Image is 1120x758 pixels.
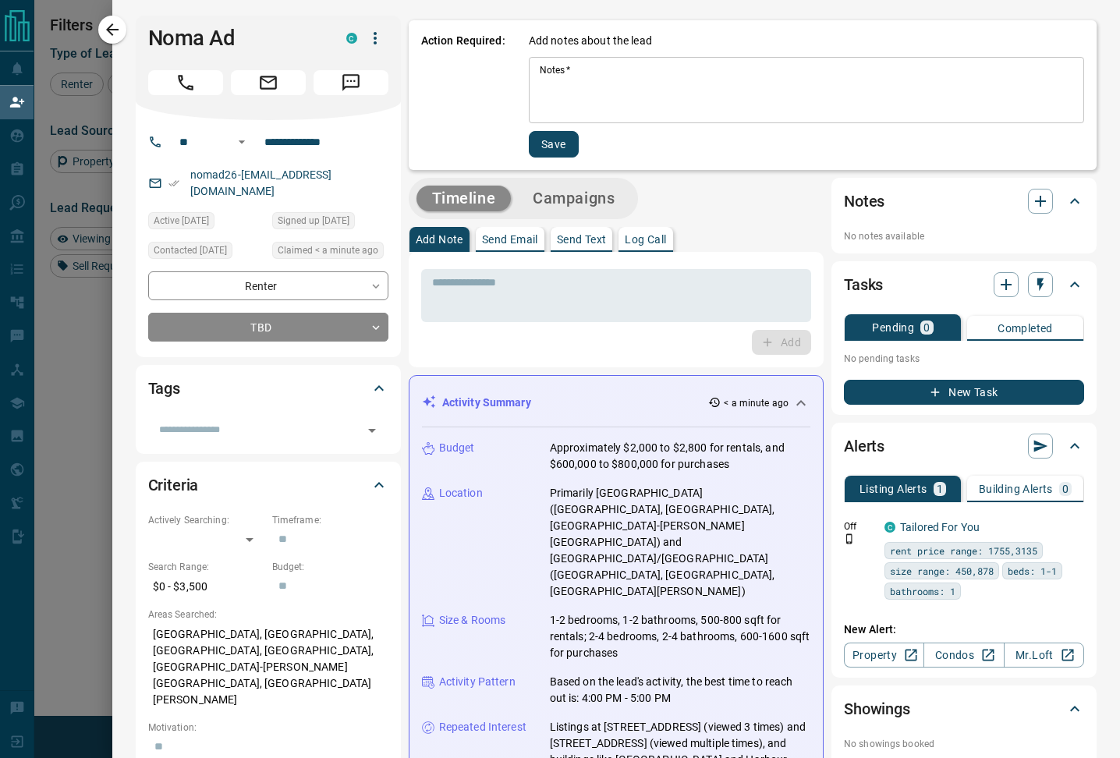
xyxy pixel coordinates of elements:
[550,485,810,600] p: Primarily [GEOGRAPHIC_DATA] ([GEOGRAPHIC_DATA], [GEOGRAPHIC_DATA], [GEOGRAPHIC_DATA]-[PERSON_NAME...
[154,243,227,258] span: Contacted [DATE]
[859,483,927,494] p: Listing Alerts
[148,513,264,527] p: Actively Searching:
[314,70,388,95] span: Message
[872,322,914,333] p: Pending
[148,70,223,95] span: Call
[529,131,579,158] button: Save
[148,574,264,600] p: $0 - $3,500
[1004,643,1084,668] a: Mr.Loft
[148,466,388,504] div: Criteria
[422,388,810,417] div: Activity Summary< a minute ago
[439,612,506,629] p: Size & Rooms
[148,271,388,300] div: Renter
[844,427,1084,465] div: Alerts
[625,234,666,245] p: Log Call
[724,396,789,410] p: < a minute ago
[529,33,652,49] p: Add notes about the lead
[844,434,884,459] h2: Alerts
[550,612,810,661] p: 1-2 bedrooms, 1-2 bathrooms, 500-800 sqft for rentals; 2-4 bedrooms, 2-4 bathrooms, 600-1600 sqft...
[844,380,1084,405] button: New Task
[232,133,251,151] button: Open
[272,513,388,527] p: Timeframe:
[1008,563,1057,579] span: beds: 1-1
[148,376,180,401] h2: Tags
[416,234,463,245] p: Add Note
[550,674,810,707] p: Based on the lead's activity, the best time to reach out is: 4:00 PM - 5:00 PM
[844,272,883,297] h2: Tasks
[439,440,475,456] p: Budget
[550,440,810,473] p: Approximately $2,000 to $2,800 for rentals, and $600,000 to $800,000 for purchases
[844,622,1084,638] p: New Alert:
[979,483,1053,494] p: Building Alerts
[439,485,483,501] p: Location
[148,370,388,407] div: Tags
[890,583,955,599] span: bathrooms: 1
[148,26,323,51] h1: Noma Ad
[884,522,895,533] div: condos.ca
[361,420,383,441] button: Open
[148,607,388,622] p: Areas Searched:
[148,721,388,735] p: Motivation:
[923,643,1004,668] a: Condos
[272,242,388,264] div: Tue Sep 16 2025
[482,234,538,245] p: Send Email
[844,266,1084,303] div: Tasks
[231,70,306,95] span: Email
[998,323,1053,334] p: Completed
[148,212,264,234] div: Mon Sep 15 2025
[517,186,630,211] button: Campaigns
[278,213,349,228] span: Signed up [DATE]
[439,674,516,690] p: Activity Pattern
[148,622,388,713] p: [GEOGRAPHIC_DATA], [GEOGRAPHIC_DATA], [GEOGRAPHIC_DATA], [GEOGRAPHIC_DATA], [GEOGRAPHIC_DATA]-[PE...
[844,189,884,214] h2: Notes
[272,212,388,234] div: Fri Oct 16 2020
[844,690,1084,728] div: Showings
[421,33,505,158] p: Action Required:
[844,519,875,533] p: Off
[442,395,531,411] p: Activity Summary
[148,242,264,264] div: Sun Nov 08 2020
[557,234,607,245] p: Send Text
[844,696,910,721] h2: Showings
[844,229,1084,243] p: No notes available
[844,737,1084,751] p: No showings booked
[923,322,930,333] p: 0
[416,186,512,211] button: Timeline
[148,313,388,342] div: TBD
[278,243,378,258] span: Claimed < a minute ago
[439,719,526,735] p: Repeated Interest
[190,168,332,197] a: nomad26-[EMAIL_ADDRESS][DOMAIN_NAME]
[148,560,264,574] p: Search Range:
[937,483,943,494] p: 1
[346,33,357,44] div: condos.ca
[844,182,1084,220] div: Notes
[168,178,179,189] svg: Email Verified
[844,347,1084,370] p: No pending tasks
[272,560,388,574] p: Budget:
[900,521,980,533] a: Tailored For You
[154,213,209,228] span: Active [DATE]
[148,473,199,498] h2: Criteria
[844,643,924,668] a: Property
[844,533,855,544] svg: Push Notification Only
[890,543,1037,558] span: rent price range: 1755,3135
[890,563,994,579] span: size range: 450,878
[1062,483,1069,494] p: 0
